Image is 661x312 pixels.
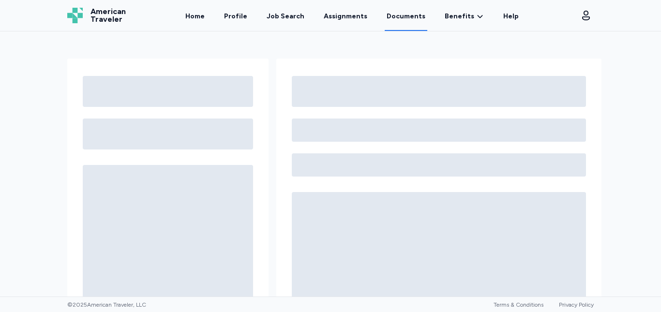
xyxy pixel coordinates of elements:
a: Documents [385,1,427,31]
img: Logo [67,8,83,23]
span: © 2025 American Traveler, LLC [67,301,146,309]
a: Privacy Policy [559,301,594,308]
a: Terms & Conditions [494,301,543,308]
span: Benefits [445,12,474,21]
span: American Traveler [90,8,126,23]
div: Job Search [267,12,304,21]
a: Benefits [445,12,484,21]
